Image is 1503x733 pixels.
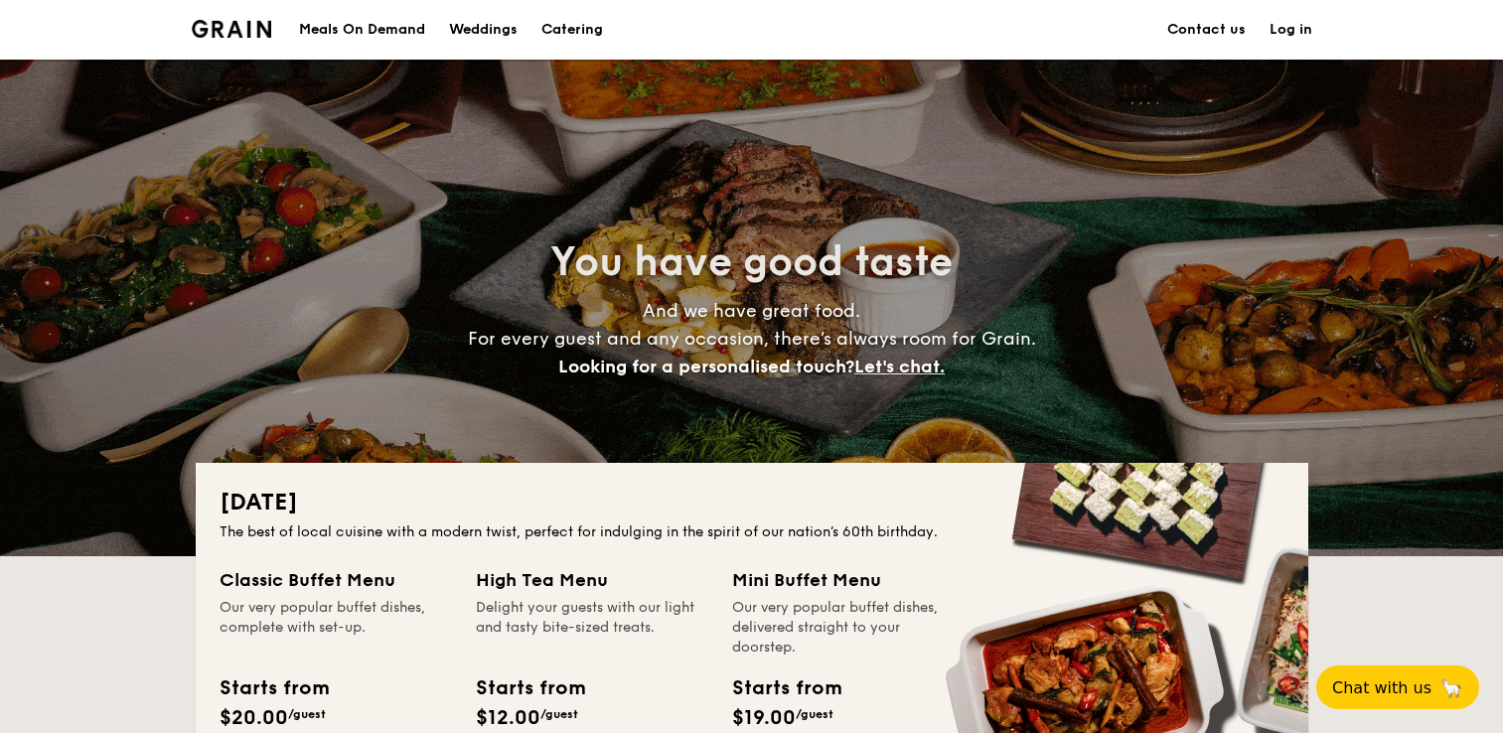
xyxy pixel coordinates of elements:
span: /guest [540,707,578,721]
div: Starts from [476,673,584,703]
div: High Tea Menu [476,566,708,594]
span: Chat with us [1332,678,1431,697]
img: Grain [192,20,272,38]
div: Mini Buffet Menu [732,566,965,594]
span: You have good taste [550,238,953,286]
div: The best of local cuisine with a modern twist, perfect for indulging in the spirit of our nation’... [220,522,1284,542]
div: Delight your guests with our light and tasty bite-sized treats. [476,598,708,658]
a: Logotype [192,20,272,38]
span: $12.00 [476,706,540,730]
span: 🦙 [1439,676,1463,699]
div: Starts from [732,673,840,703]
span: /guest [796,707,833,721]
span: Let's chat. [854,356,945,377]
span: And we have great food. For every guest and any occasion, there’s always room for Grain. [468,300,1036,377]
span: $19.00 [732,706,796,730]
span: /guest [288,707,326,721]
div: Starts from [220,673,328,703]
span: Looking for a personalised touch? [558,356,854,377]
div: Our very popular buffet dishes, complete with set-up. [220,598,452,658]
h2: [DATE] [220,487,1284,518]
span: $20.00 [220,706,288,730]
div: Classic Buffet Menu [220,566,452,594]
div: Our very popular buffet dishes, delivered straight to your doorstep. [732,598,965,658]
button: Chat with us🦙 [1316,665,1479,709]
